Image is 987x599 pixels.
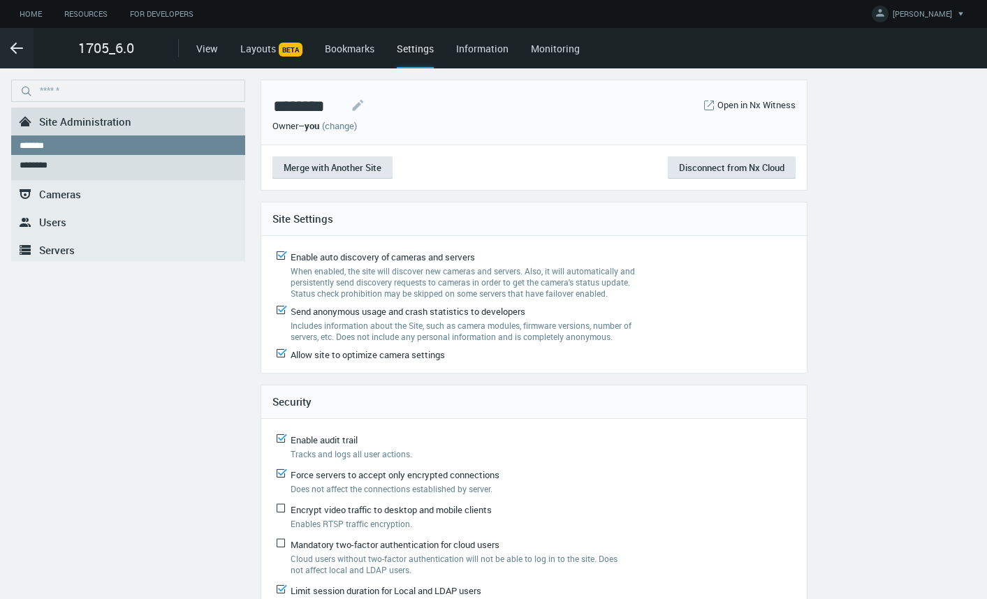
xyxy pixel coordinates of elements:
span: Enables RTSP traffic encryption. [291,518,412,529]
span: Send anonymous usage and crash statistics to developers [291,305,525,318]
a: (change) [322,119,357,132]
a: LayoutsBETA [240,42,302,55]
span: Users [39,215,66,229]
a: For Developers [119,6,205,23]
span: Site Administration [39,114,131,128]
a: Open in Nx Witness [717,98,796,112]
span: Owner [272,119,298,132]
a: View [196,42,218,55]
label: Includes information about the Site, such as camera modules, firmware versions, number of servers... [291,320,639,342]
span: 1705_6.0 [78,38,134,59]
a: Resources [53,6,119,23]
a: Bookmarks [325,42,374,55]
a: Information [456,42,509,55]
h4: Site Settings [272,212,796,225]
span: Force servers to accept only encrypted connections [291,468,499,481]
span: Mandatory two-factor authentication for cloud users [291,538,499,551]
span: – [298,119,305,132]
span: Cloud users without two-factor authentication will not be able to log in to the site. Does not af... [291,553,617,575]
span: Enable auto discovery of cameras and servers [291,251,475,263]
span: Encrypt video traffic to desktop and mobile clients [291,503,492,516]
span: [PERSON_NAME] [893,8,952,24]
button: Disconnect from Nx Cloud [668,156,796,179]
span: BETA [279,43,302,57]
button: Merge with Another Site [272,156,393,179]
span: Does not affect the connections established by server. [291,483,492,494]
span: Cameras [39,187,81,201]
span: Merge with Another Site [284,161,381,174]
span: Enable audit trail [291,434,358,446]
a: Monitoring [531,42,580,55]
span: you [305,119,319,132]
span: Limit session duration for Local and LDAP users [291,584,481,597]
span: Allow site to optimize camera settings [291,348,445,361]
span: Servers [39,243,75,257]
h4: Security [272,395,796,408]
label: Tracks and logs all user actions. [291,448,628,459]
a: Home [8,6,53,23]
label: When enabled, the site will discover new cameras and servers. Also, it will automatically and per... [291,265,639,299]
div: Settings [397,41,434,68]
